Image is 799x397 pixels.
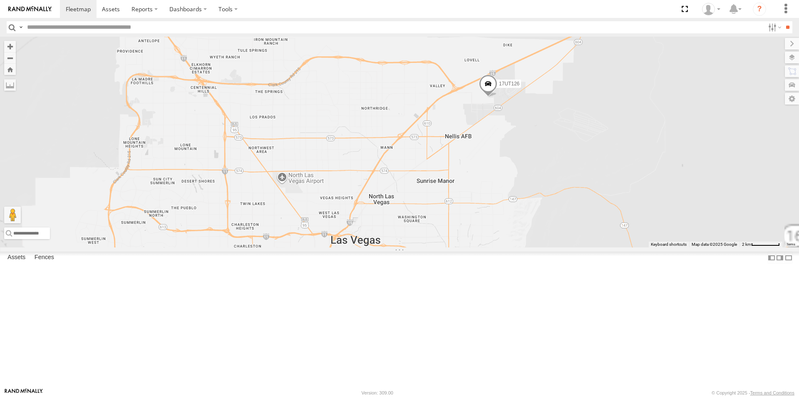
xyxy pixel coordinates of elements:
button: Zoom Home [4,64,16,75]
label: Hide Summary Table [784,252,793,264]
a: Terms and Conditions [750,390,794,395]
button: Zoom in [4,41,16,52]
label: Measure [4,79,16,91]
label: Dock Summary Table to the Right [776,252,784,264]
span: 17UT126 [499,81,519,87]
a: Visit our Website [5,389,43,397]
div: © Copyright 2025 - [712,390,794,395]
button: Keyboard shortcuts [651,242,687,247]
button: Map Scale: 2 km per 65 pixels [739,242,782,247]
label: Map Settings [785,93,799,105]
span: Map data ©2025 Google [692,242,737,247]
span: 2 km [742,242,751,247]
a: Terms (opens in new tab) [787,242,795,246]
div: Carlos Vazquez [699,3,723,15]
label: Search Query [17,21,24,33]
div: Version: 309.00 [362,390,393,395]
img: rand-logo.svg [8,6,52,12]
label: Assets [3,252,30,264]
label: Search Filter Options [765,21,783,33]
button: Drag Pegman onto the map to open Street View [4,207,21,223]
label: Fences [30,252,58,264]
label: Dock Summary Table to the Left [767,252,776,264]
i: ? [753,2,766,16]
button: Zoom out [4,52,16,64]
